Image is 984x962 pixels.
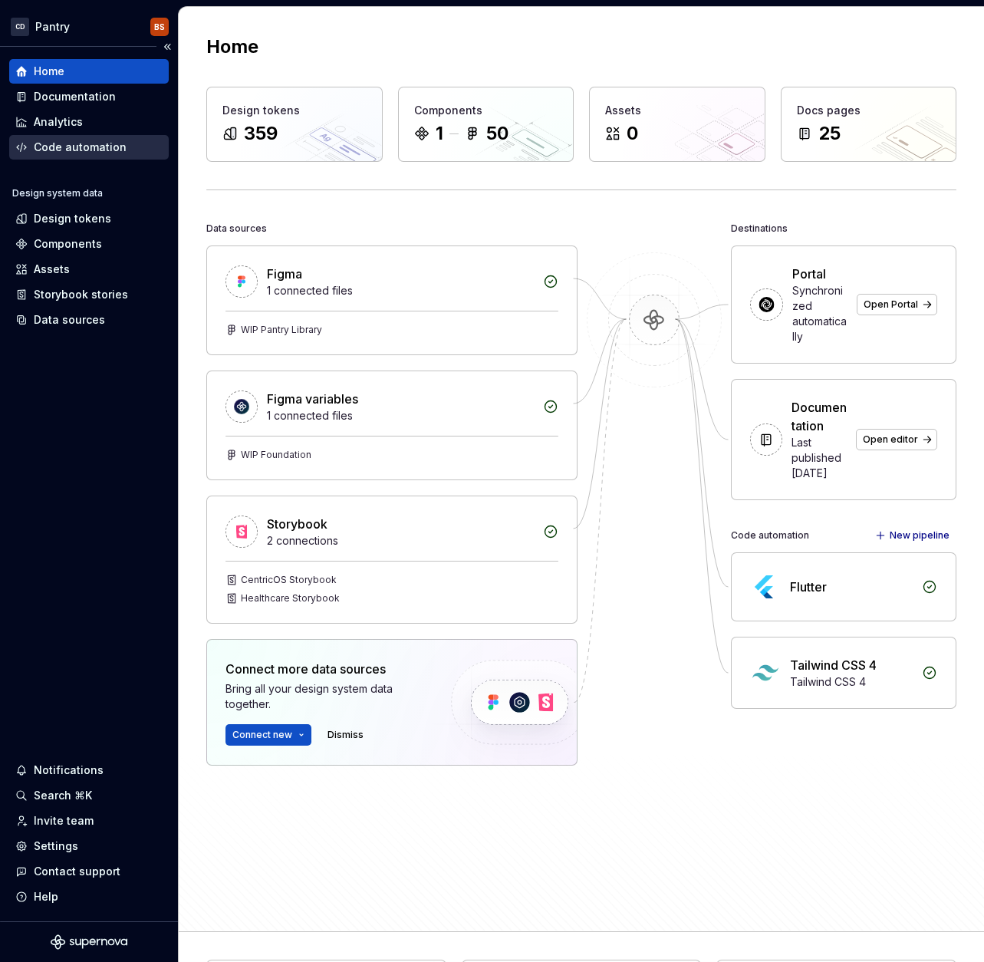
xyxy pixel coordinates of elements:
[9,110,169,134] a: Analytics
[9,282,169,307] a: Storybook stories
[206,218,267,239] div: Data sources
[436,121,443,146] div: 1
[267,265,302,283] div: Figma
[35,19,70,35] div: Pantry
[9,809,169,833] a: Invite team
[856,429,937,450] a: Open editor
[34,889,58,904] div: Help
[792,265,826,283] div: Portal
[206,87,383,162] a: Design tokens359
[9,135,169,160] a: Code automation
[267,408,534,423] div: 1 connected files
[222,103,367,118] div: Design tokens
[731,525,809,546] div: Code automation
[225,660,425,678] div: Connect more data sources
[627,121,638,146] div: 0
[34,262,70,277] div: Assets
[156,36,178,58] button: Collapse sidebar
[34,788,92,803] div: Search ⌘K
[241,449,311,461] div: WIP Foundation
[11,18,29,36] div: CD
[781,87,957,162] a: Docs pages25
[863,433,918,446] span: Open editor
[797,103,941,118] div: Docs pages
[9,232,169,256] a: Components
[34,312,105,328] div: Data sources
[9,308,169,332] a: Data sources
[206,371,578,480] a: Figma variables1 connected filesWIP Foundation
[34,287,128,302] div: Storybook stories
[486,121,508,146] div: 50
[206,496,578,624] a: Storybook2 connectionsCentricOS StorybookHealthcare Storybook
[34,813,94,829] div: Invite team
[9,885,169,909] button: Help
[206,35,258,59] h2: Home
[51,934,127,950] svg: Supernova Logo
[791,398,847,435] div: Documentation
[206,245,578,355] a: Figma1 connected filesWIP Pantry Library
[34,114,83,130] div: Analytics
[267,533,534,549] div: 2 connections
[327,729,364,741] span: Dismiss
[414,103,558,118] div: Components
[34,864,120,879] div: Contact support
[34,89,116,104] div: Documentation
[890,529,949,542] span: New pipeline
[818,121,841,146] div: 25
[870,525,956,546] button: New pipeline
[790,656,877,674] div: Tailwind CSS 4
[9,84,169,109] a: Documentation
[9,758,169,782] button: Notifications
[244,121,278,146] div: 359
[790,578,827,596] div: Flutter
[790,674,913,690] div: Tailwind CSS 4
[9,206,169,231] a: Design tokens
[241,324,322,336] div: WIP Pantry Library
[34,211,111,226] div: Design tokens
[34,838,78,854] div: Settings
[589,87,765,162] a: Assets0
[34,763,104,778] div: Notifications
[241,592,340,605] div: Healthcare Storybook
[9,783,169,808] button: Search ⌘K
[398,87,574,162] a: Components150
[857,294,937,315] a: Open Portal
[267,515,327,533] div: Storybook
[731,218,788,239] div: Destinations
[9,59,169,84] a: Home
[154,21,165,33] div: BS
[864,298,918,311] span: Open Portal
[321,724,370,746] button: Dismiss
[12,187,103,199] div: Design system data
[267,283,534,298] div: 1 connected files
[9,859,169,884] button: Contact support
[225,681,425,712] div: Bring all your design system data together.
[605,103,749,118] div: Assets
[267,390,358,408] div: Figma variables
[225,724,311,746] button: Connect new
[232,729,292,741] span: Connect new
[34,236,102,252] div: Components
[792,283,847,344] div: Synchronized automatically
[791,435,847,481] div: Last published [DATE]
[34,64,64,79] div: Home
[3,10,175,43] button: CDPantryBS
[9,834,169,858] a: Settings
[9,257,169,282] a: Assets
[34,140,127,155] div: Code automation
[241,574,337,586] div: CentricOS Storybook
